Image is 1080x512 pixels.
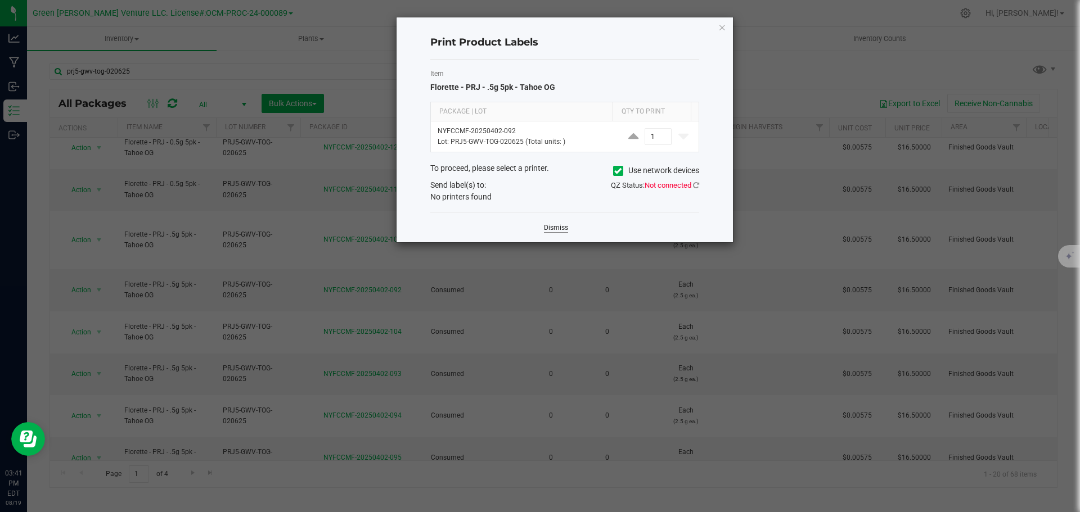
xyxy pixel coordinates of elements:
label: Item [430,69,699,79]
p: Lot: PRJ5-GWV-TOG-020625 (Total units: ) [438,137,611,147]
span: Send label(s) to: [430,180,486,189]
span: Not connected [645,181,691,189]
iframe: Resource center [11,422,45,456]
span: No printers found [430,192,492,201]
th: Qty to Print [613,102,691,121]
p: NYFCCMF-20250402-092 [438,126,611,137]
span: Florette - PRJ - .5g 5pk - Tahoe OG [430,83,555,92]
h4: Print Product Labels [430,35,699,50]
div: To proceed, please select a printer. [422,162,708,179]
label: Use network devices [613,165,699,176]
span: QZ Status: [611,181,699,189]
a: Dismiss [544,223,568,233]
th: Package | Lot [431,102,613,121]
